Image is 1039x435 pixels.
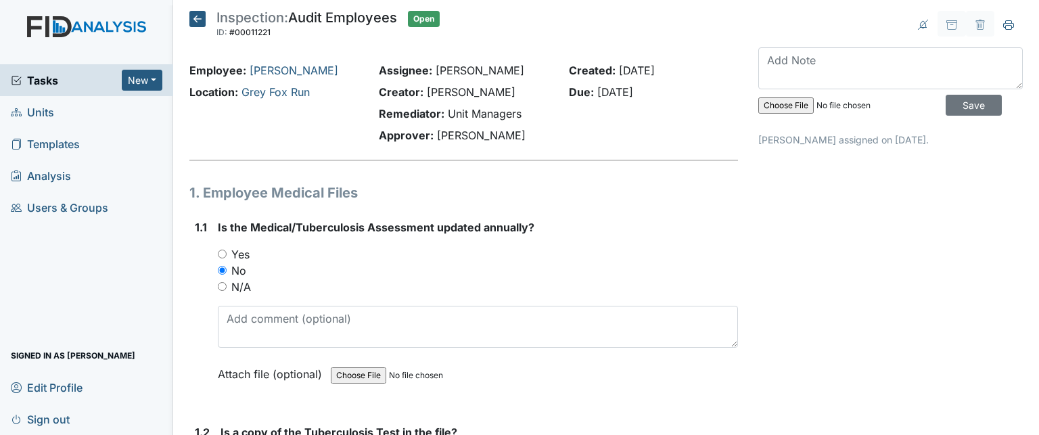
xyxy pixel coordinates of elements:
[379,85,423,99] strong: Creator:
[437,129,526,142] span: [PERSON_NAME]
[231,262,246,279] label: No
[216,11,397,41] div: Audit Employees
[448,107,522,120] span: Unit Managers
[427,85,515,99] span: [PERSON_NAME]
[11,345,135,366] span: Signed in as [PERSON_NAME]
[597,85,633,99] span: [DATE]
[11,377,83,398] span: Edit Profile
[229,27,271,37] span: #00011221
[619,64,655,77] span: [DATE]
[379,64,432,77] strong: Assignee:
[436,64,524,77] span: [PERSON_NAME]
[11,197,108,218] span: Users & Groups
[250,64,338,77] a: [PERSON_NAME]
[408,11,440,27] span: Open
[946,95,1002,116] input: Save
[218,282,227,291] input: N/A
[189,183,738,203] h1: 1. Employee Medical Files
[195,219,207,235] label: 1.1
[379,107,444,120] strong: Remediator:
[218,359,327,382] label: Attach file (optional)
[189,85,238,99] strong: Location:
[569,85,594,99] strong: Due:
[11,101,54,122] span: Units
[216,9,288,26] span: Inspection:
[11,133,80,154] span: Templates
[758,133,1023,147] p: [PERSON_NAME] assigned on [DATE].
[241,85,310,99] a: Grey Fox Run
[379,129,434,142] strong: Approver:
[218,221,534,234] span: Is the Medical/Tuberculosis Assessment updated annually?
[11,72,122,89] a: Tasks
[11,165,71,186] span: Analysis
[569,64,616,77] strong: Created:
[231,279,251,295] label: N/A
[218,250,227,258] input: Yes
[189,64,246,77] strong: Employee:
[11,409,70,430] span: Sign out
[231,246,250,262] label: Yes
[216,27,227,37] span: ID:
[218,266,227,275] input: No
[122,70,162,91] button: New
